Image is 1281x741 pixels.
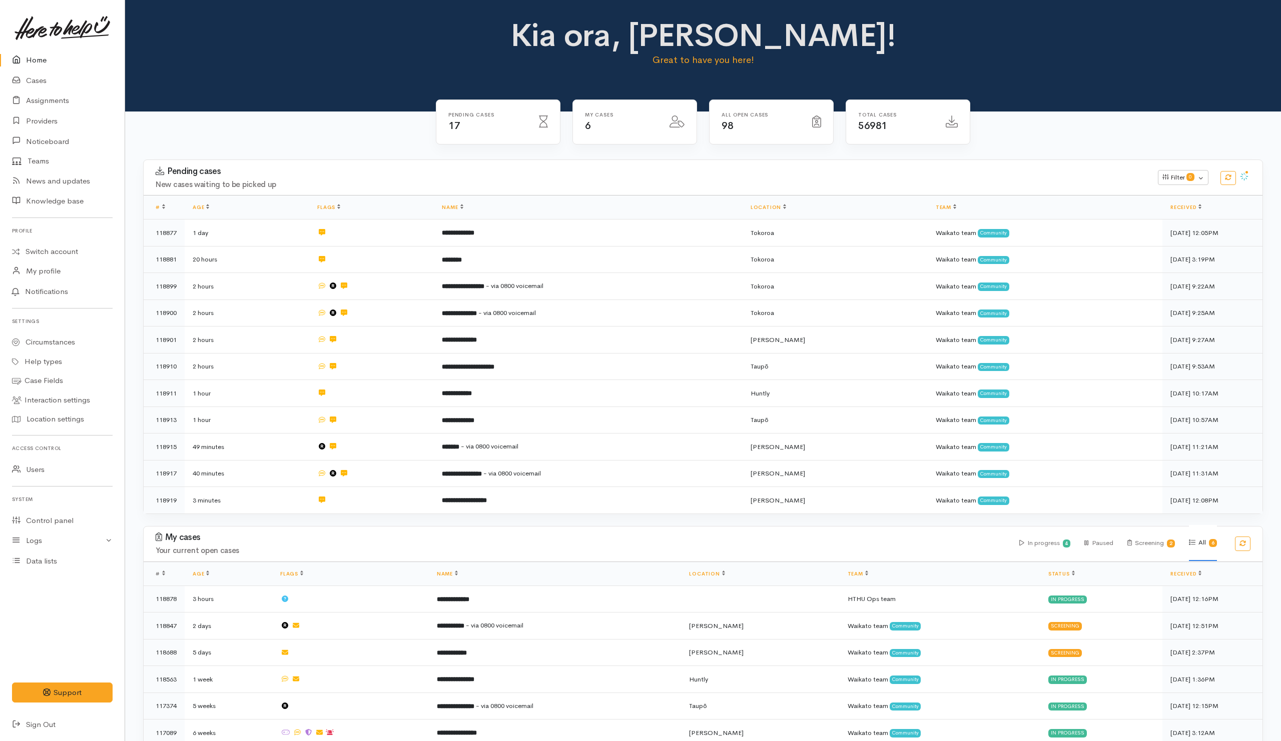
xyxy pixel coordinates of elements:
span: Community [978,363,1009,371]
td: 3 minutes [185,487,309,513]
h6: Total cases [858,112,934,117]
span: Community [890,702,921,710]
a: Status [1048,570,1075,577]
b: 6 [1211,539,1214,546]
span: - via 0800 voicemail [476,701,533,710]
span: 56981 [858,119,887,132]
span: Huntly [751,389,770,397]
span: 98 [722,119,733,132]
td: Waikato team [928,406,1162,433]
span: # [156,570,165,577]
div: In progress [1048,595,1087,603]
span: Community [978,336,1009,344]
td: Waikato team [928,353,1162,380]
span: - via 0800 voicemail [466,621,523,629]
td: [DATE] 9:53AM [1162,353,1262,380]
span: - via 0800 voicemail [483,469,541,477]
h3: Pending cases [156,166,1146,176]
span: Taupō [751,362,769,370]
a: Flags [280,570,303,577]
span: Community [978,282,1009,290]
h6: Profile [12,224,113,237]
span: - via 0800 voicemail [486,281,543,290]
span: 6 [585,119,591,132]
a: Team [848,570,868,577]
td: [DATE] 3:19PM [1162,246,1262,273]
td: 118919 [144,487,185,513]
td: 1 hour [185,406,309,433]
div: Paused [1084,525,1113,561]
a: Received [1170,570,1201,577]
td: [DATE] 12:16PM [1162,585,1262,612]
td: 118563 [144,666,185,693]
td: Waikato team [928,219,1162,246]
td: Waikato team [928,380,1162,407]
h6: Pending cases [448,112,527,117]
td: [DATE] 12:05PM [1162,219,1262,246]
td: 49 minutes [185,433,309,460]
span: Tokoroa [751,308,774,317]
h6: My cases [585,112,658,117]
span: Community [978,470,1009,478]
td: 118901 [144,326,185,353]
span: Community [890,729,921,737]
td: [DATE] 11:21AM [1162,433,1262,460]
td: [DATE] 12:08PM [1162,487,1262,513]
span: [PERSON_NAME] [751,335,805,344]
span: Community [978,496,1009,504]
div: All [1189,525,1217,561]
span: Tokoroa [751,255,774,263]
a: Team [936,204,956,210]
a: Name [442,204,463,210]
div: In progress [1048,675,1087,683]
td: Waikato team [840,612,1040,639]
a: Location [689,570,725,577]
div: Screening [1127,525,1175,561]
span: Community [978,443,1009,451]
td: 40 minutes [185,460,309,487]
span: 0 [1186,173,1194,181]
span: Taupō [751,415,769,424]
span: Community [978,309,1009,317]
button: Support [12,682,113,703]
span: Community [890,675,921,683]
span: [PERSON_NAME] [751,469,805,477]
p: Great to have you here! [426,53,980,67]
span: Community [978,416,1009,424]
span: Taupō [689,701,707,710]
td: [DATE] 9:27AM [1162,326,1262,353]
td: Waikato team [840,639,1040,666]
div: In progress [1048,729,1087,737]
td: 118899 [144,273,185,300]
span: Community [978,389,1009,397]
span: Tokoroa [751,228,774,237]
td: Waikato team [928,299,1162,326]
td: Waikato team [928,273,1162,300]
span: [PERSON_NAME] [689,648,744,656]
span: Huntly [689,675,708,683]
td: 2 hours [185,273,309,300]
div: Screening [1048,649,1082,657]
span: [PERSON_NAME] [751,442,805,451]
button: Filter0 [1158,170,1208,185]
td: 118915 [144,433,185,460]
h6: System [12,492,113,506]
td: [DATE] 12:51PM [1162,612,1262,639]
td: Waikato team [840,692,1040,719]
td: Waikato team [840,666,1040,693]
td: 2 hours [185,299,309,326]
td: HTHU Ops team [840,585,1040,612]
td: [DATE] 10:17AM [1162,380,1262,407]
td: Waikato team [928,326,1162,353]
td: 118900 [144,299,185,326]
b: 2 [1169,540,1172,546]
span: Community [890,649,921,657]
td: 118881 [144,246,185,273]
td: [DATE] 9:25AM [1162,299,1262,326]
span: Community [978,256,1009,264]
span: [PERSON_NAME] [689,728,744,737]
td: [DATE] 10:57AM [1162,406,1262,433]
td: Waikato team [928,460,1162,487]
h3: My cases [156,532,1007,542]
td: 1 week [185,666,272,693]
